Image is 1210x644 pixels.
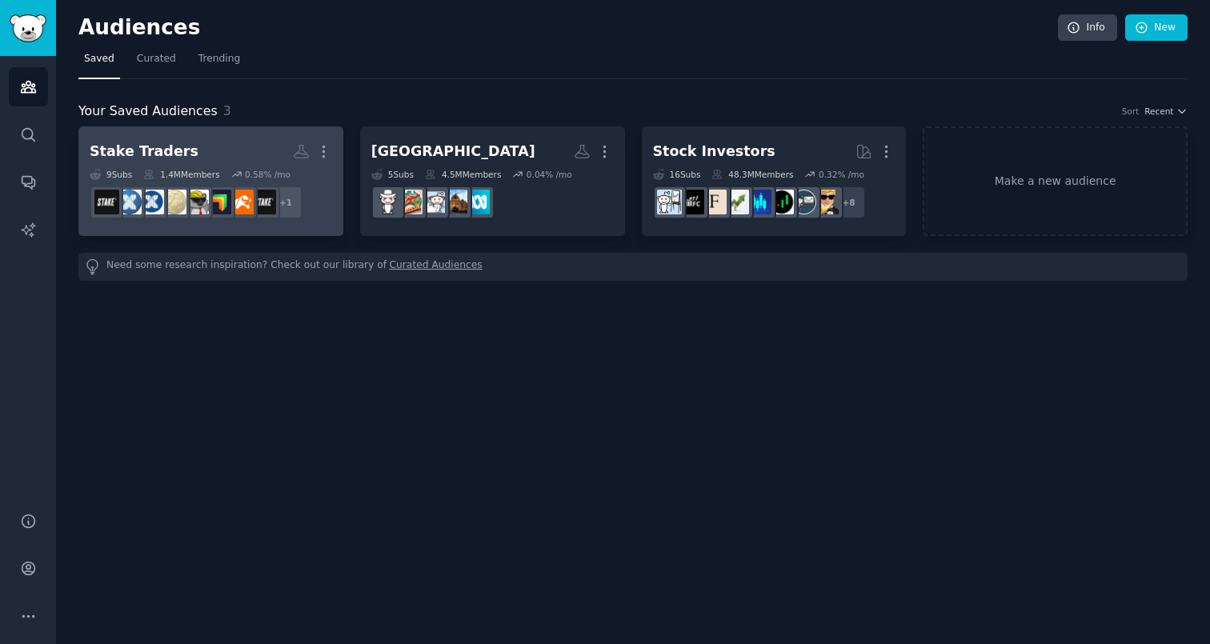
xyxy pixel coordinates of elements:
[131,46,182,79] a: Curated
[371,142,535,162] div: [GEOGRAPHIC_DATA]
[711,169,793,180] div: 48.3M Members
[78,102,218,122] span: Your Saved Audiences
[94,190,119,214] img: StakeStockTraders
[1144,106,1173,117] span: Recent
[1144,106,1188,117] button: Recent
[117,190,142,214] img: ASX
[162,190,186,214] img: AusFinance
[443,190,467,214] img: melbourne
[375,190,400,214] img: australia
[657,190,682,214] img: options
[78,46,120,79] a: Saved
[653,142,775,162] div: Stock Investors
[679,190,704,214] img: FinancialCareers
[1125,14,1188,42] a: New
[143,169,219,180] div: 1.4M Members
[10,14,46,42] img: GummySearch logo
[223,103,231,118] span: 3
[137,52,176,66] span: Curated
[465,190,490,214] img: ABCaus
[78,126,343,236] a: Stake Traders9Subs1.4MMembers0.58% /mo+1StakeNZStockTradersmoomoo_officialRaizAUASX_BetsAusFinanc...
[769,190,794,214] img: Daytrading
[251,190,276,214] img: StakeNZStockTraders
[1122,106,1140,117] div: Sort
[814,190,839,214] img: wallstreetbets
[206,190,231,214] img: RaizAU
[245,169,290,180] div: 0.58 % /mo
[90,169,132,180] div: 9 Sub s
[229,190,254,214] img: moomoo_official
[390,258,483,275] a: Curated Audiences
[923,126,1188,236] a: Make a new audience
[747,190,771,214] img: StockMarket
[78,253,1188,281] div: Need some research inspiration? Check out our library of
[791,190,816,214] img: stocks
[139,190,164,214] img: ausstocks
[371,169,414,180] div: 5 Sub s
[84,52,114,66] span: Saved
[832,186,866,219] div: + 8
[724,190,749,214] img: investing
[360,126,625,236] a: [GEOGRAPHIC_DATA]5Subs4.5MMembers0.04% /moABCausmelbournesydneyaussieaustralia
[702,190,727,214] img: finance
[193,46,246,79] a: Trending
[819,169,864,180] div: 0.32 % /mo
[527,169,572,180] div: 0.04 % /mo
[78,15,1058,41] h2: Audiences
[642,126,907,236] a: Stock Investors16Subs48.3MMembers0.32% /mo+8wallstreetbetsstocksDaytradingStockMarketinvestingfin...
[398,190,423,214] img: aussie
[198,52,240,66] span: Trending
[1058,14,1117,42] a: Info
[269,186,302,219] div: + 1
[184,190,209,214] img: ASX_Bets
[420,190,445,214] img: sydney
[90,142,198,162] div: Stake Traders
[653,169,701,180] div: 16 Sub s
[425,169,501,180] div: 4.5M Members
